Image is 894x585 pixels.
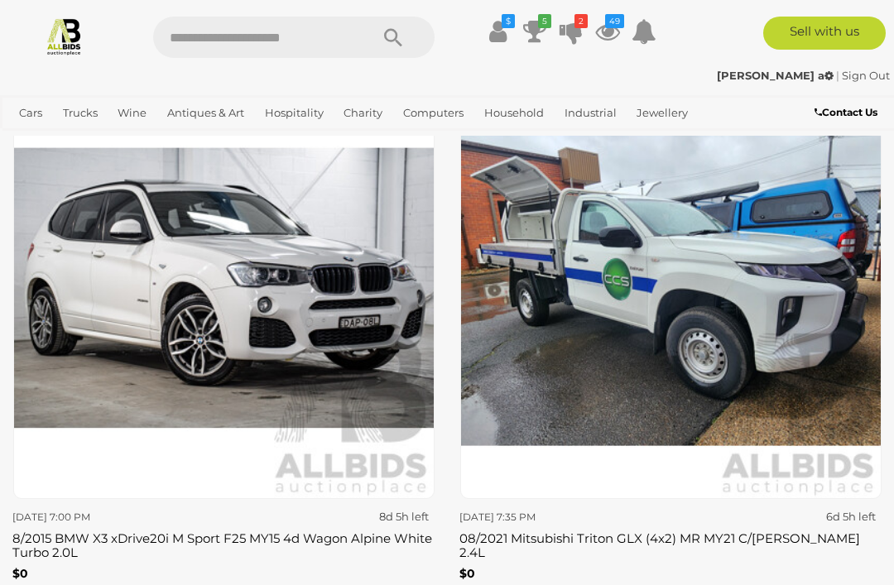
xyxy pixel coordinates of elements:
i: 49 [605,14,624,28]
a: Antiques & Art [161,99,251,127]
a: Sign Out [842,69,890,82]
h3: 08/2021 Mitsubishi Triton GLX (4x2) MR MY21 C/[PERSON_NAME] 2.4L [459,528,882,559]
img: Allbids.com.au [45,17,84,55]
i: 5 [538,14,551,28]
b: $0 [459,566,475,581]
a: Hospitality [258,99,330,127]
a: [GEOGRAPHIC_DATA] [118,127,249,154]
a: Contact Us [815,103,882,122]
a: 5 [522,17,547,46]
div: [DATE] 7:35 PM [459,508,662,526]
img: 8/2015 BMW X3 xDrive20i M Sport F25 MY15 4d Wagon Alpine White Turbo 2.0L [13,78,435,499]
a: Charity [337,99,389,127]
button: Search [352,17,435,58]
b: Contact Us [815,106,877,118]
a: 49 [595,17,620,46]
a: Industrial [558,99,623,127]
a: Trucks [56,99,104,127]
a: Cars [12,99,49,127]
a: Wine [111,99,153,127]
a: Computers [397,99,470,127]
h3: 8/2015 BMW X3 xDrive20i M Sport F25 MY15 4d Wagon Alpine White Turbo 2.0L [12,528,435,559]
i: 2 [574,14,588,28]
a: Sports [65,127,112,154]
a: [PERSON_NAME] a [717,69,836,82]
span: | [836,69,839,82]
i: $ [502,14,515,28]
a: Sell with us [763,17,887,50]
div: [DATE] 7:00 PM [12,508,215,526]
a: Office [12,127,57,154]
strong: [PERSON_NAME] a [717,69,834,82]
a: Jewellery [630,99,695,127]
a: Household [478,99,550,127]
img: 08/2021 Mitsubishi Triton GLX (4x2) MR MY21 C/Chas White 2.4L [460,78,882,499]
a: 2 [559,17,584,46]
strong: 6d 5h left [826,510,876,523]
b: $0 [12,566,28,581]
strong: 8d 5h left [379,510,429,523]
a: $ [486,17,511,46]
